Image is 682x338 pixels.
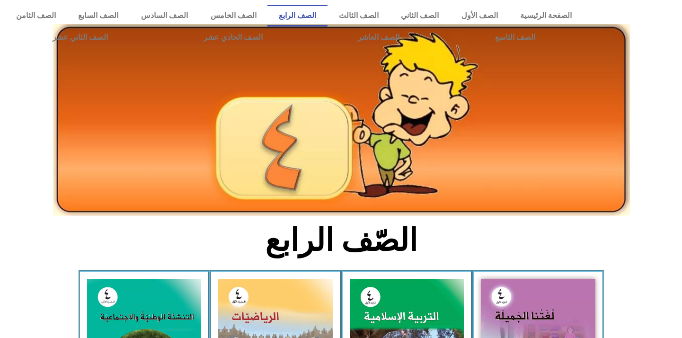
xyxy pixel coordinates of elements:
a: الصفحة الرئيسية [509,5,584,27]
a: الصف السابع [67,5,130,27]
a: الصف التاسع [447,27,583,48]
a: الصف العاشر [310,27,448,48]
a: الصف الرابع [267,5,328,27]
a: الصف الخامس [199,5,268,27]
a: الصف الثاني [390,5,450,27]
a: الصف الثاني عشر [5,27,156,48]
a: الصف السادس [130,5,199,27]
a: الصف الأول [450,5,509,27]
a: الصف الثامن [5,5,67,27]
a: الصف الثالث [328,5,390,27]
a: الصف الحادي عشر [156,27,310,48]
h2: الصّف الرابع [185,222,497,259]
